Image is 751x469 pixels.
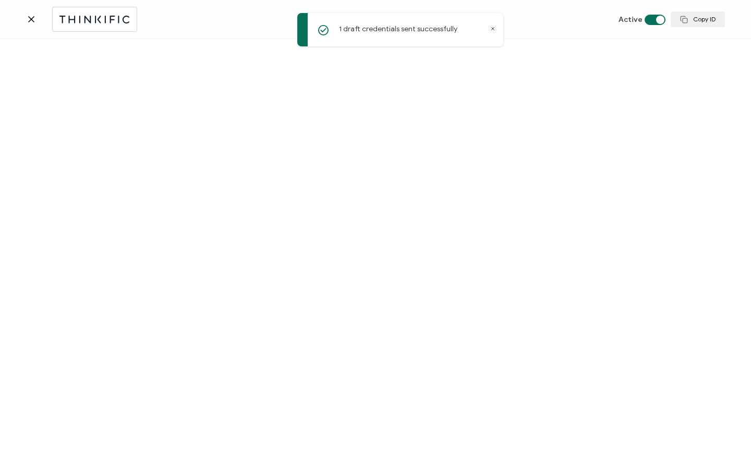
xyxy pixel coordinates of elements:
iframe: Chat Widget [699,419,751,469]
img: thinkific.svg [58,13,131,26]
span: Copy ID [680,16,716,23]
span: Active [619,15,643,24]
button: Copy ID [671,11,725,27]
p: 1 draft credentials sent successfully [339,23,457,34]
